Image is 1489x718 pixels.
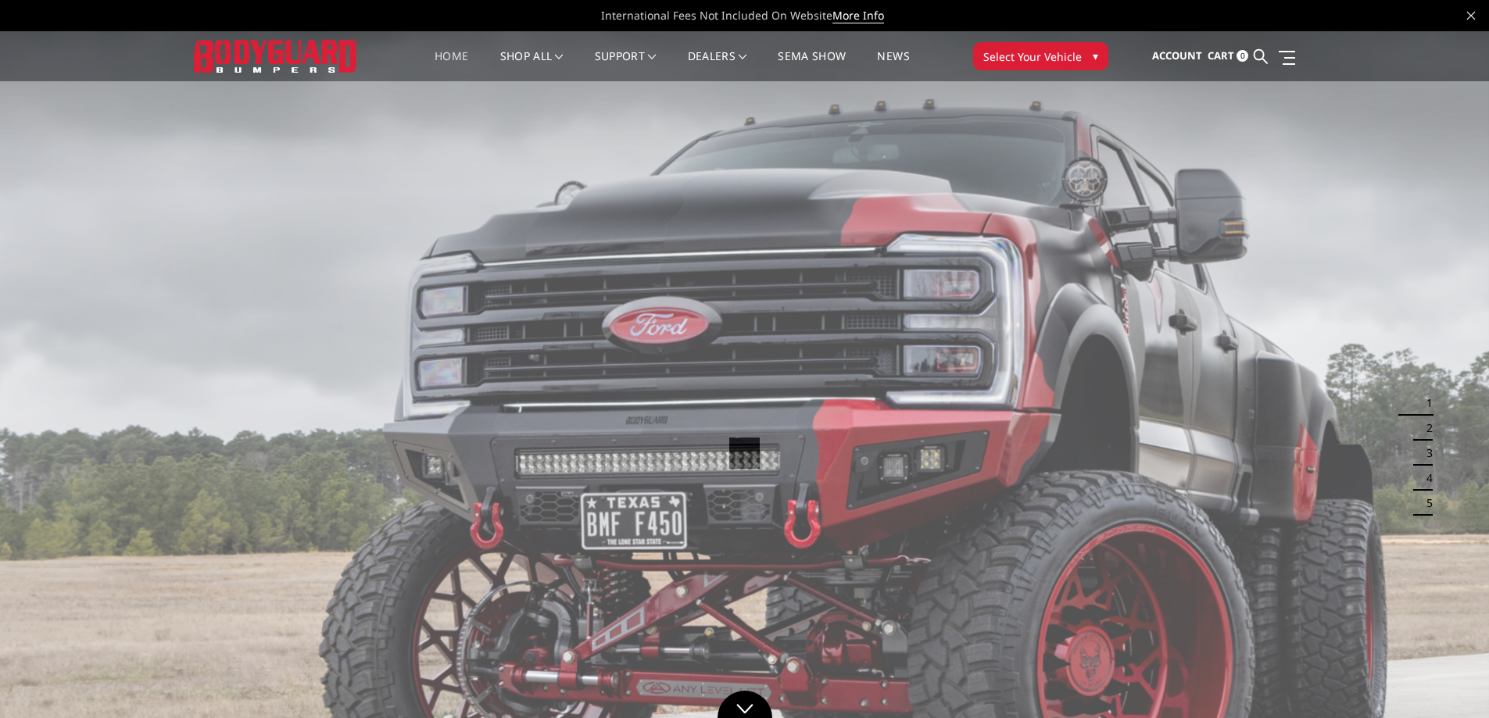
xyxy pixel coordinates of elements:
[1093,48,1098,64] span: ▾
[1152,48,1202,63] span: Account
[1417,416,1433,441] button: 2 of 5
[778,51,846,81] a: SEMA Show
[435,51,468,81] a: Home
[1208,35,1248,77] a: Cart 0
[1152,35,1202,77] a: Account
[1417,466,1433,491] button: 4 of 5
[1417,491,1433,516] button: 5 of 5
[1237,50,1248,62] span: 0
[877,51,909,81] a: News
[718,691,772,718] a: Click to Down
[973,42,1108,70] button: Select Your Vehicle
[194,40,358,72] img: BODYGUARD BUMPERS
[832,8,884,23] a: More Info
[500,51,564,81] a: shop all
[688,51,747,81] a: Dealers
[1417,441,1433,466] button: 3 of 5
[595,51,657,81] a: Support
[1417,391,1433,416] button: 1 of 5
[1208,48,1234,63] span: Cart
[983,48,1082,65] span: Select Your Vehicle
